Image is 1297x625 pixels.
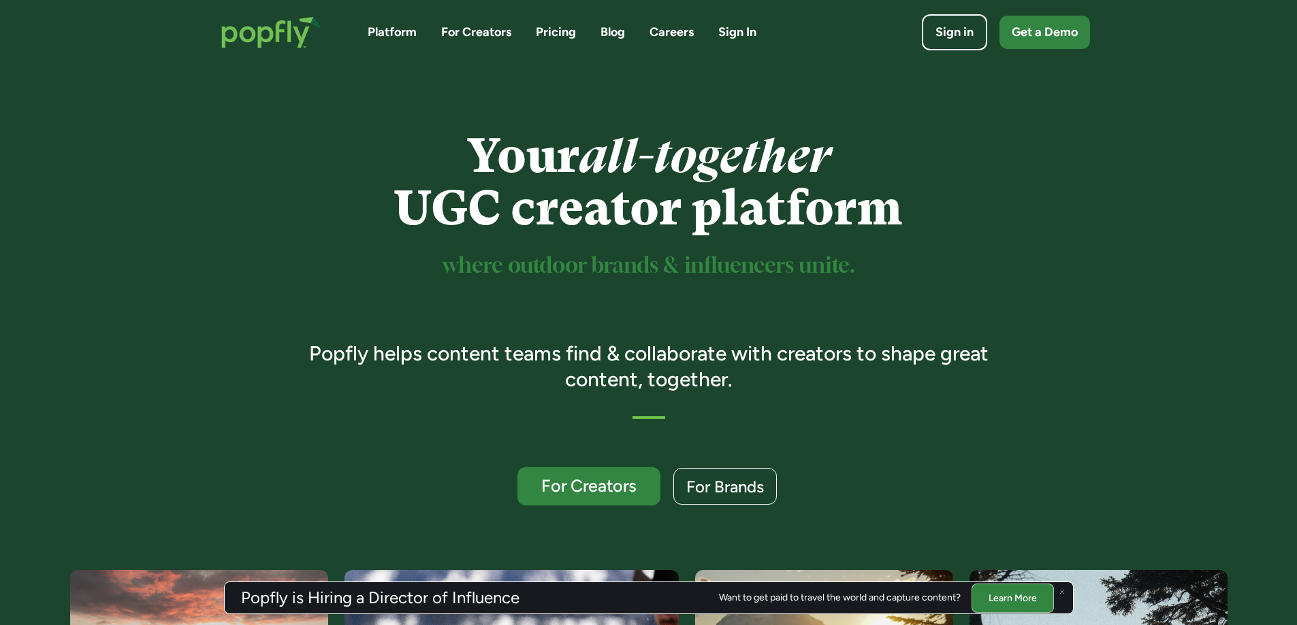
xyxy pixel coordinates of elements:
[530,477,647,495] div: For Creators
[922,14,987,50] a: Sign in
[241,590,519,606] h3: Popfly is Hiring a Director of Influence
[579,129,831,184] em: all-together
[972,583,1054,612] a: Learn More
[441,24,511,41] a: For Creators
[289,130,1008,235] h1: Your UGC creator platform
[368,24,417,41] a: Platform
[443,256,855,277] sup: where outdoor brands & influencers unite.
[601,24,625,41] a: Blog
[536,24,576,41] a: Pricing
[517,467,660,506] a: For Creators
[999,16,1090,49] a: Get a Demo
[1012,24,1078,41] div: Get a Demo
[686,478,764,495] div: For Brands
[719,592,961,603] div: Want to get paid to travel the world and capture content?
[289,341,1008,392] h3: Popfly helps content teams find & collaborate with creators to shape great content, together.
[208,3,335,62] a: home
[650,24,694,41] a: Careers
[935,24,974,41] div: Sign in
[673,468,777,505] a: For Brands
[718,24,756,41] a: Sign In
